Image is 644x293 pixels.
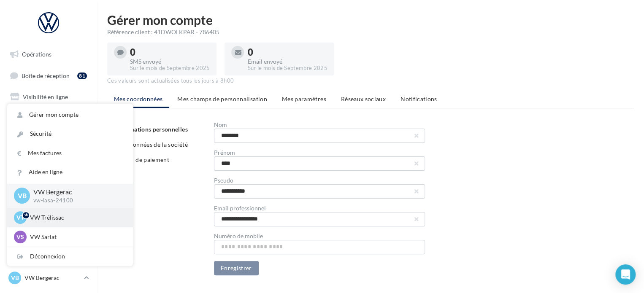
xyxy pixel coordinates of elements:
[5,109,92,127] a: Campagnes
[107,28,634,36] div: Référence client : 41DWOLKPAR - 786405
[30,233,123,241] p: VW Sarlat
[7,105,133,124] a: Gérer mon compte
[214,233,425,239] div: Numéro de mobile
[7,144,133,163] a: Mes factures
[7,247,133,266] div: Déconnexion
[282,95,326,102] span: Mes paramètres
[5,193,92,218] a: PLV et print personnalisable
[214,150,425,156] div: Prénom
[115,141,188,148] span: Coordonnées de la société
[107,77,634,85] div: Ces valeurs sont actualisées tous les jours à 8h00
[5,46,92,63] a: Opérations
[24,274,81,282] p: VW Bergerac
[615,264,636,285] div: Open Intercom Messenger
[77,73,87,79] div: 81
[341,95,386,102] span: Réseaux sociaux
[23,93,68,100] span: Visibilité en ligne
[33,197,119,204] p: vw-lasa-24100
[214,122,425,128] div: Nom
[7,270,90,286] a: VB VW Bergerac
[5,88,92,106] a: Visibilité en ligne
[5,130,92,148] a: Contacts
[16,233,24,241] span: VS
[33,187,119,197] p: VW Bergerac
[214,261,259,275] button: Enregistrer
[22,72,70,79] span: Boîte de réception
[130,65,210,72] div: Sur le mois de Septembre 2025
[22,51,51,58] span: Opérations
[16,213,24,222] span: VT
[177,95,267,102] span: Mes champs de personnalisation
[130,59,210,65] div: SMS envoyé
[11,274,19,282] span: VB
[5,67,92,85] a: Boîte de réception81
[7,124,133,143] a: Sécurité
[5,221,92,246] a: Campagnes DataOnDemand
[30,213,123,222] p: VW Trélissac
[18,191,27,201] span: VB
[5,172,92,190] a: Calendrier
[107,13,634,26] h1: Gérer mon compte
[7,163,133,182] a: Aide en ligne
[400,95,437,102] span: Notifications
[130,48,210,57] div: 0
[115,156,169,163] span: Moyen de paiement
[247,59,327,65] div: Email envoyé
[214,205,425,211] div: Email professionnel
[247,65,327,72] div: Sur le mois de Septembre 2025
[214,177,425,183] div: Pseudo
[247,48,327,57] div: 0
[5,151,92,169] a: Médiathèque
